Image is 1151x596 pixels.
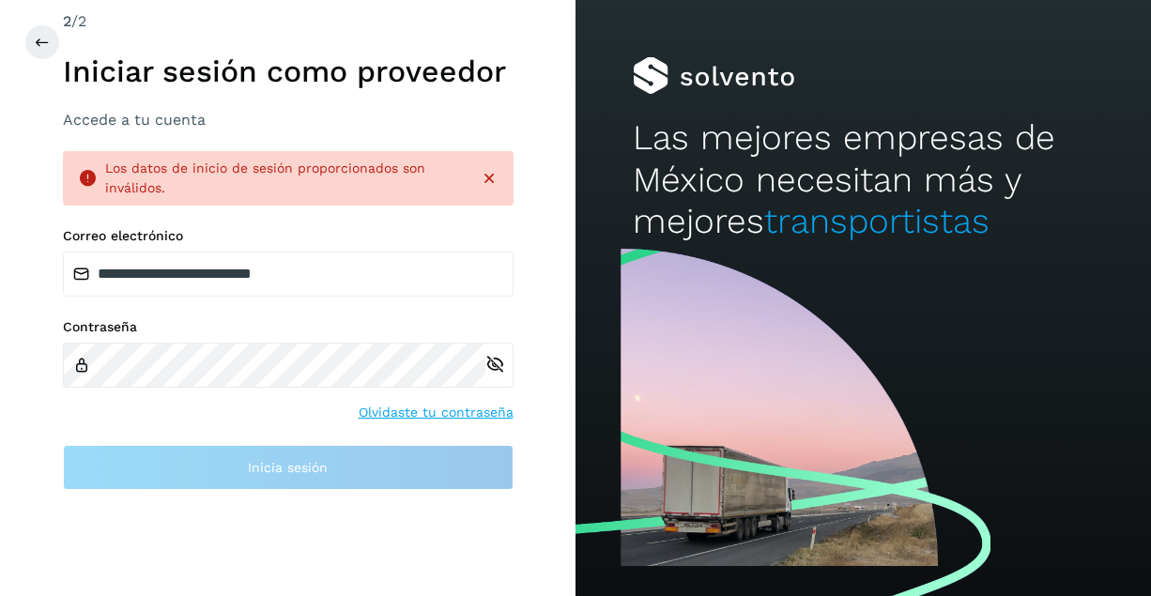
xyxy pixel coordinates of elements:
div: Los datos de inicio de sesión proporcionados son inválidos. [105,159,465,198]
h1: Iniciar sesión como proveedor [63,53,514,89]
div: /2 [63,10,514,33]
label: Contraseña [63,319,514,335]
h2: Las mejores empresas de México necesitan más y mejores [633,117,1093,242]
span: transportistas [764,201,990,241]
span: Inicia sesión [248,461,328,474]
button: Inicia sesión [63,445,514,490]
span: 2 [63,12,71,30]
iframe: reCAPTCHA [146,512,431,586]
a: Olvidaste tu contraseña [359,403,514,422]
label: Correo electrónico [63,228,514,244]
h3: Accede a tu cuenta [63,111,514,129]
